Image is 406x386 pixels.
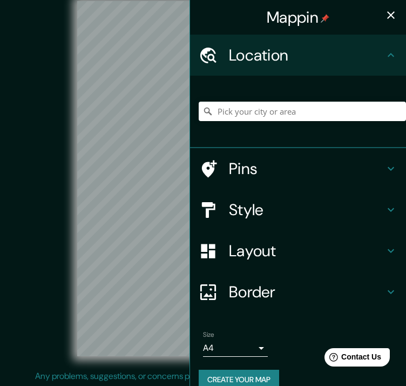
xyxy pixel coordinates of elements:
[229,241,384,261] h4: Layout
[190,35,406,76] div: Location
[267,8,329,27] h4: Mappin
[190,189,406,230] div: Style
[190,148,406,189] div: Pins
[77,1,328,356] canvas: Map
[199,102,406,121] input: Pick your city or area
[310,344,394,374] iframe: Help widget launcher
[203,340,268,357] div: A4
[229,159,384,178] h4: Pins
[229,282,384,302] h4: Border
[190,230,406,271] div: Layout
[203,330,214,340] label: Size
[190,271,406,312] div: Border
[229,45,384,65] h4: Location
[321,14,329,23] img: pin-icon.png
[229,200,384,219] h4: Style
[35,370,367,383] p: Any problems, suggestions, or concerns please email .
